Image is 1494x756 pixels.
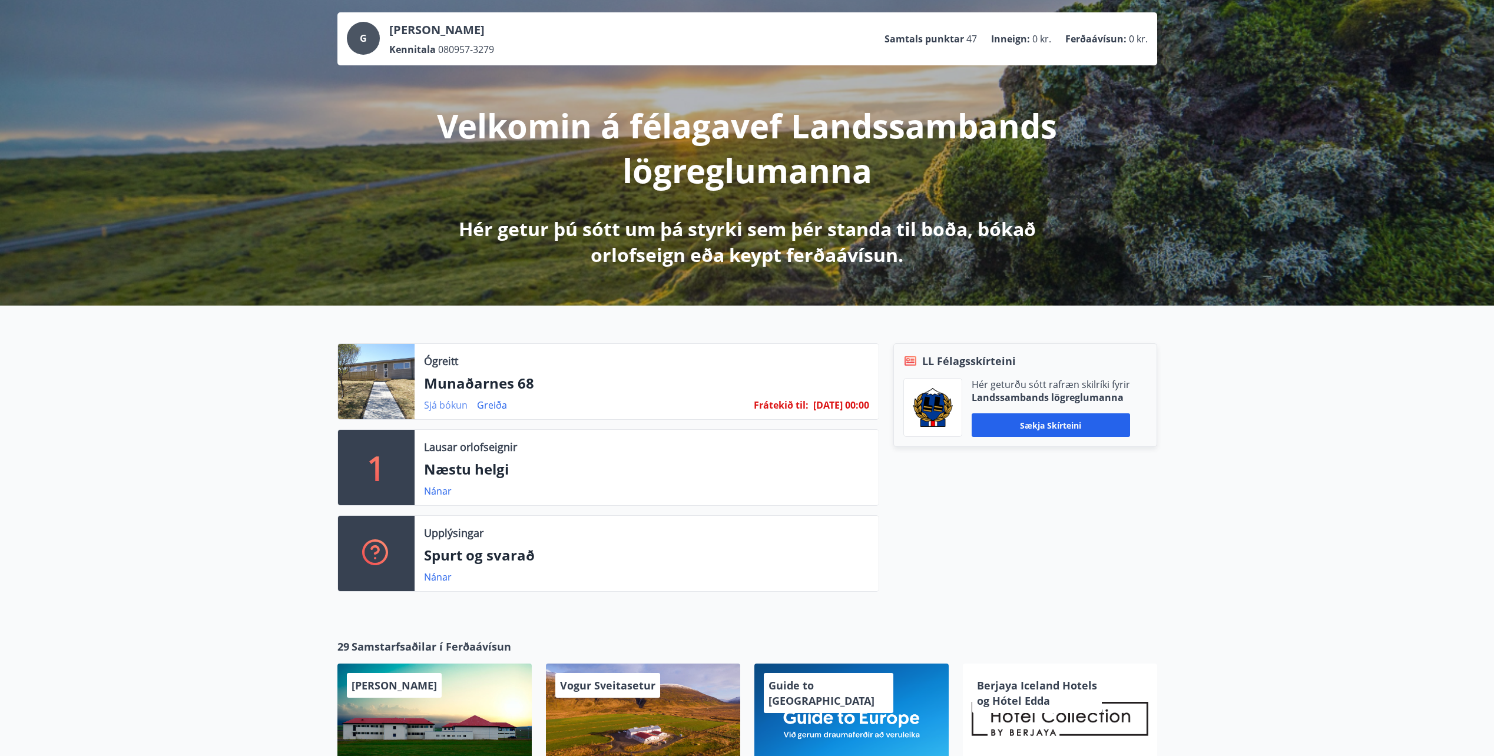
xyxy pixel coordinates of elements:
span: 0 kr. [1032,32,1051,45]
span: LL Félagsskírteini [922,353,1016,369]
span: [PERSON_NAME] [352,678,437,692]
span: 0 kr. [1129,32,1148,45]
span: Guide to [GEOGRAPHIC_DATA] [768,678,874,708]
a: Nánar [424,571,452,583]
span: Frátekið til : [754,399,809,412]
span: Berjaya Iceland Hotels og Hótel Edda [977,678,1097,708]
p: Munaðarnes 68 [424,373,869,393]
p: Hér geturðu sótt rafræn skilríki fyrir [972,378,1130,391]
p: Ógreitt [424,353,458,369]
p: Inneign : [991,32,1030,45]
p: Lausar orlofseignir [424,439,517,455]
a: Nánar [424,485,452,498]
span: 080957-3279 [438,43,494,56]
button: Sækja skírteini [972,413,1130,437]
span: 47 [966,32,977,45]
span: Vogur Sveitasetur [560,678,655,692]
a: Greiða [477,399,507,412]
p: Kennitala [389,43,436,56]
a: Sjá bókun [424,399,468,412]
p: Landssambands lögreglumanna [972,391,1130,404]
span: [DATE] 00:00 [813,399,869,412]
p: Hér getur þú sótt um þá styrki sem þér standa til boða, bókað orlofseign eða keypt ferðaávísun. [436,216,1058,268]
p: Upplýsingar [424,525,483,541]
p: [PERSON_NAME] [389,22,494,38]
p: Samtals punktar [885,32,964,45]
p: 1 [367,445,386,490]
span: G [360,32,367,45]
img: 1cqKbADZNYZ4wXUG0EC2JmCwhQh0Y6EN22Kw4FTY.png [913,388,953,427]
span: Samstarfsaðilar í Ferðaávísun [352,639,511,654]
span: 29 [337,639,349,654]
p: Næstu helgi [424,459,869,479]
p: Ferðaávísun : [1065,32,1127,45]
p: Spurt og svarað [424,545,869,565]
p: Velkomin á félagavef Landssambands lögreglumanna [436,103,1058,193]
